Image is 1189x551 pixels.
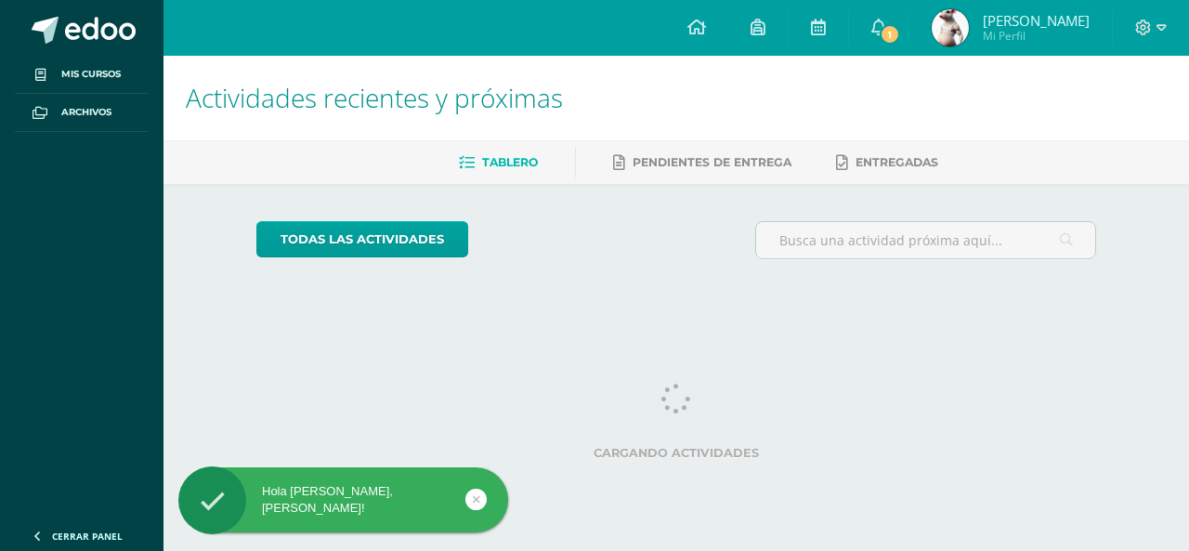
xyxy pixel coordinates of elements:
[61,67,121,82] span: Mis cursos
[633,155,791,169] span: Pendientes de entrega
[186,80,563,115] span: Actividades recientes y próximas
[836,148,938,177] a: Entregadas
[879,24,899,45] span: 1
[256,221,468,257] a: todas las Actividades
[482,155,538,169] span: Tablero
[983,28,1090,44] span: Mi Perfil
[256,446,1097,460] label: Cargando actividades
[459,148,538,177] a: Tablero
[15,94,149,132] a: Archivos
[613,148,791,177] a: Pendientes de entrega
[756,222,1096,258] input: Busca una actividad próxima aquí...
[61,105,111,120] span: Archivos
[932,9,969,46] img: 86ba34b4462e245aa7495bdb45b1f922.png
[15,56,149,94] a: Mis cursos
[856,155,938,169] span: Entregadas
[52,530,123,543] span: Cerrar panel
[178,483,508,517] div: Hola [PERSON_NAME], [PERSON_NAME]!
[983,11,1090,30] span: [PERSON_NAME]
